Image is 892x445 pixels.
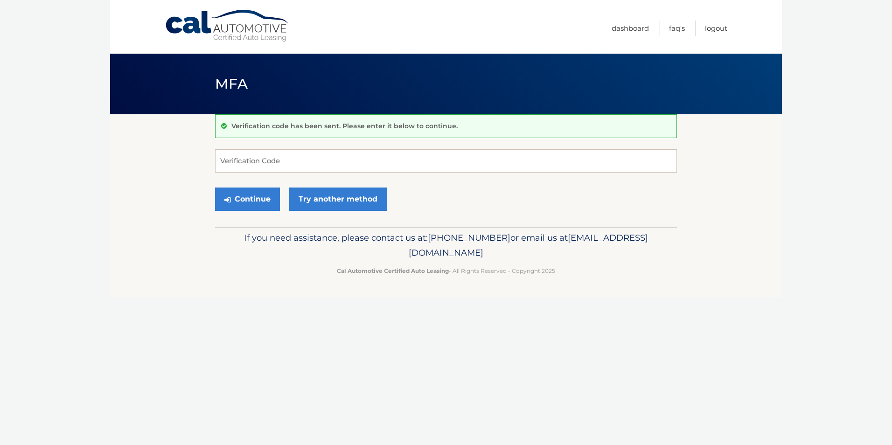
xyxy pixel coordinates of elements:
span: MFA [215,75,248,92]
a: Try another method [289,188,387,211]
span: [EMAIL_ADDRESS][DOMAIN_NAME] [409,232,648,258]
p: Verification code has been sent. Please enter it below to continue. [231,122,458,130]
span: [PHONE_NUMBER] [428,232,510,243]
a: Logout [705,21,727,36]
strong: Cal Automotive Certified Auto Leasing [337,267,449,274]
a: FAQ's [669,21,685,36]
a: Dashboard [612,21,649,36]
a: Cal Automotive [165,9,291,42]
button: Continue [215,188,280,211]
p: If you need assistance, please contact us at: or email us at [221,230,671,260]
p: - All Rights Reserved - Copyright 2025 [221,266,671,276]
input: Verification Code [215,149,677,173]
